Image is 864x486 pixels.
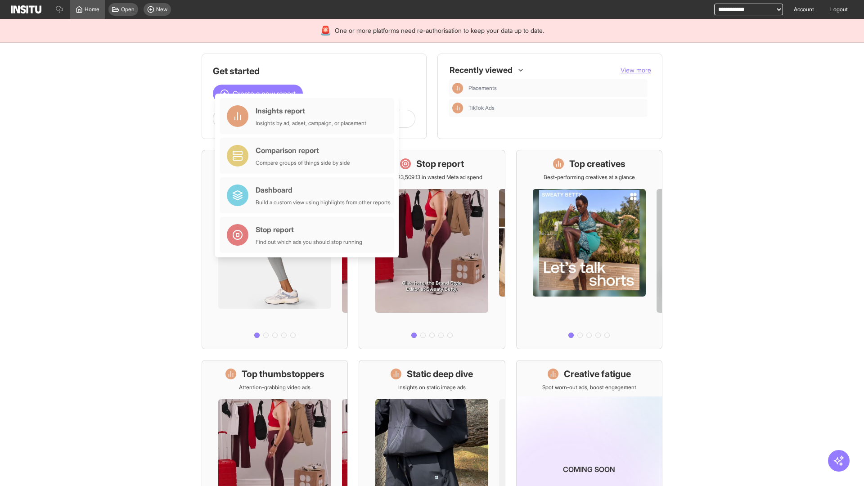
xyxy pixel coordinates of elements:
[256,224,362,235] div: Stop report
[213,85,303,103] button: Create a new report
[233,88,296,99] span: Create a new report
[621,66,651,74] span: View more
[335,26,544,35] span: One or more platforms need re-authorisation to keep your data up to date.
[516,150,662,349] a: Top creativesBest-performing creatives at a glance
[359,150,505,349] a: Stop reportSave £23,509.13 in wasted Meta ad spend
[621,66,651,75] button: View more
[256,145,350,156] div: Comparison report
[416,157,464,170] h1: Stop report
[256,159,350,166] div: Compare groups of things side by side
[320,24,331,37] div: 🚨
[256,199,391,206] div: Build a custom view using highlights from other reports
[242,368,324,380] h1: Top thumbstoppers
[256,105,366,116] div: Insights report
[11,5,41,13] img: Logo
[569,157,625,170] h1: Top creatives
[468,104,495,112] span: TikTok Ads
[256,238,362,246] div: Find out which ads you should stop running
[407,368,473,380] h1: Static deep dive
[85,6,99,13] span: Home
[398,384,466,391] p: Insights on static image ads
[468,85,497,92] span: Placements
[121,6,135,13] span: Open
[202,150,348,349] a: What's live nowSee all active ads instantly
[468,104,644,112] span: TikTok Ads
[452,103,463,113] div: Insights
[468,85,644,92] span: Placements
[156,6,167,13] span: New
[544,174,635,181] p: Best-performing creatives at a glance
[213,65,415,77] h1: Get started
[381,174,482,181] p: Save £23,509.13 in wasted Meta ad spend
[452,83,463,94] div: Insights
[239,384,310,391] p: Attention-grabbing video ads
[256,184,391,195] div: Dashboard
[256,120,366,127] div: Insights by ad, adset, campaign, or placement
